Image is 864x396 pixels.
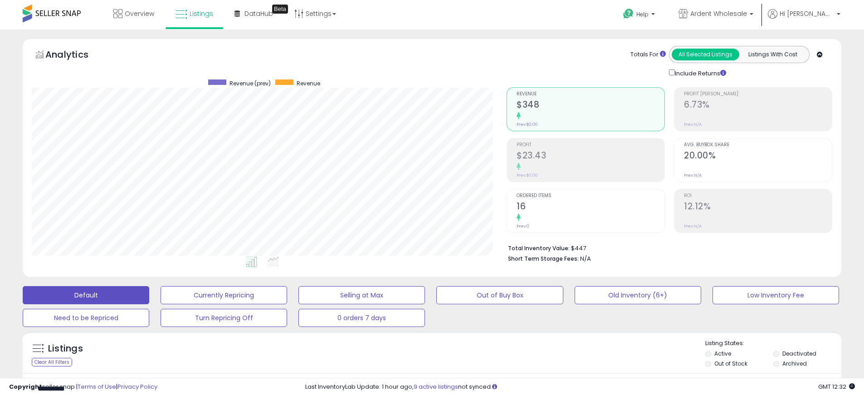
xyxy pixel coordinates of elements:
label: Deactivated [782,350,816,357]
a: Hi [PERSON_NAME] [768,9,840,30]
div: Clear All Filters [32,358,72,366]
a: 9 active listings [414,382,458,391]
span: Revenue [517,92,664,97]
button: 0 orders 7 days [298,309,425,327]
small: Prev: N/A [684,122,702,127]
h2: $23.43 [517,150,664,163]
h2: 6.73% [684,99,832,112]
small: Prev: N/A [684,173,702,178]
h2: $348 [517,99,664,112]
h5: Listings [48,342,83,355]
small: Prev: N/A [684,223,702,229]
b: Total Inventory Value: [508,244,570,252]
small: Prev: 0 [517,223,529,229]
li: $447 [508,242,825,253]
button: Turn Repricing Off [161,309,287,327]
a: Help [616,1,664,30]
button: Currently Repricing [161,286,287,304]
div: Last InventoryLab Update: 1 hour ago, not synced. [305,383,855,391]
b: Short Term Storage Fees: [508,255,579,262]
span: ROI [684,193,832,198]
small: Prev: $0.00 [517,173,538,178]
label: Active [714,350,731,357]
button: All Selected Listings [672,49,739,60]
button: Out of Buy Box [436,286,563,304]
span: Hi [PERSON_NAME] [780,9,834,18]
button: Listings With Cost [739,49,806,60]
label: Out of Stock [714,360,747,367]
h5: Analytics [45,48,106,63]
span: Profit [PERSON_NAME] [684,92,832,97]
span: Ordered Items [517,193,664,198]
h2: 20.00% [684,150,832,163]
button: Old Inventory (6+) [575,286,701,304]
label: Archived [782,360,807,367]
p: Listing States: [705,339,841,348]
strong: Copyright [9,382,42,391]
button: Low Inventory Fee [713,286,839,304]
span: Revenue (prev) [229,79,271,87]
button: Need to be Repriced [23,309,149,327]
div: Totals For [630,50,666,59]
button: Selling at Max [298,286,425,304]
div: seller snap | | [9,383,157,391]
i: Get Help [623,8,634,20]
span: Help [636,10,649,18]
div: Include Returns [662,68,737,78]
h2: 12.12% [684,201,832,213]
span: Revenue [297,79,320,87]
h2: 16 [517,201,664,213]
button: Default [23,286,149,304]
span: Overview [125,9,154,18]
span: N/A [580,254,591,263]
span: Avg. Buybox Share [684,143,832,148]
span: Listings [190,9,213,18]
span: 2025-08-12 12:32 GMT [818,382,855,391]
span: Ardent Wholesale [690,9,747,18]
div: Tooltip anchor [272,5,288,14]
span: DataHub [244,9,273,18]
span: Profit [517,143,664,148]
small: Prev: $0.00 [517,122,538,127]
